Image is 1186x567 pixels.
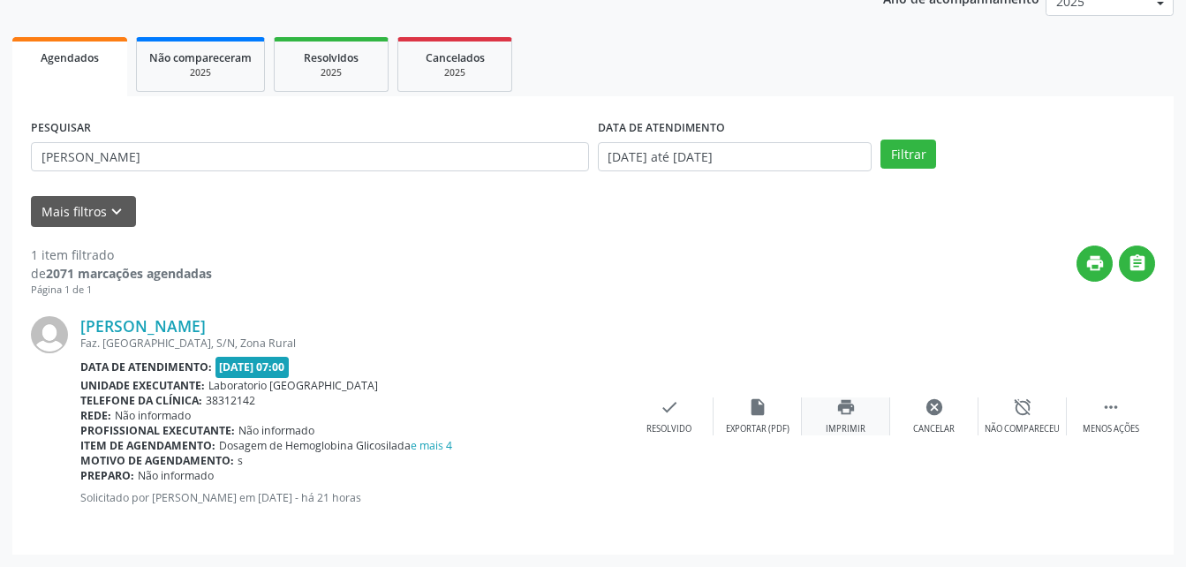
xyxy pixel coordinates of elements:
button: Mais filtroskeyboard_arrow_down [31,196,136,227]
i:  [1128,253,1147,273]
span: Não informado [238,423,314,438]
button: Filtrar [880,140,936,170]
label: PESQUISAR [31,115,91,142]
b: Item de agendamento: [80,438,215,453]
b: Profissional executante: [80,423,235,438]
span: Dosagem de Hemoglobina Glicosilada [219,438,452,453]
div: 1 item filtrado [31,246,212,264]
div: 2025 [287,66,375,79]
i: print [1085,253,1105,273]
b: Telefone da clínica: [80,393,202,408]
b: Data de atendimento: [80,359,212,374]
p: Solicitado por [PERSON_NAME] em [DATE] - há 21 horas [80,490,625,505]
button: print [1076,246,1113,282]
div: 2025 [149,66,252,79]
div: Não compareceu [985,423,1060,435]
i: check [660,397,679,417]
b: Rede: [80,408,111,423]
div: Imprimir [826,423,865,435]
b: Preparo: [80,468,134,483]
i: insert_drive_file [748,397,767,417]
div: Faz. [GEOGRAPHIC_DATA], S/N, Zona Rural [80,336,625,351]
strong: 2071 marcações agendadas [46,265,212,282]
span: 38312142 [206,393,255,408]
i: print [836,397,856,417]
span: [DATE] 07:00 [215,357,290,377]
button:  [1119,246,1155,282]
input: Selecione um intervalo [598,142,873,172]
input: Nome, CNS [31,142,589,172]
i:  [1101,397,1121,417]
a: [PERSON_NAME] [80,316,206,336]
div: Exportar (PDF) [726,423,789,435]
i: alarm_off [1013,397,1032,417]
span: Não informado [115,408,191,423]
span: Cancelados [426,50,485,65]
b: Unidade executante: [80,378,205,393]
a: e mais 4 [411,438,452,453]
img: img [31,316,68,353]
span: Agendados [41,50,99,65]
div: Página 1 de 1 [31,283,212,298]
span: s [238,453,243,468]
span: Laboratorio [GEOGRAPHIC_DATA] [208,378,378,393]
div: Menos ações [1083,423,1139,435]
i: keyboard_arrow_down [107,202,126,222]
i: cancel [925,397,944,417]
label: DATA DE ATENDIMENTO [598,115,725,142]
div: Resolvido [646,423,691,435]
div: 2025 [411,66,499,79]
span: Resolvidos [304,50,359,65]
span: Não informado [138,468,214,483]
span: Não compareceram [149,50,252,65]
b: Motivo de agendamento: [80,453,234,468]
div: de [31,264,212,283]
div: Cancelar [913,423,955,435]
